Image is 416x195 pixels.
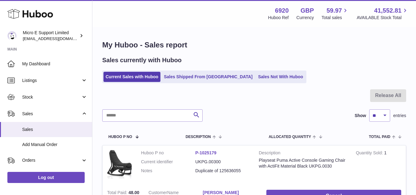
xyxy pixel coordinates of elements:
strong: Description [259,150,347,157]
dt: Current identifier [141,159,195,165]
span: ALLOCATED Quantity [269,135,311,139]
span: entries [393,113,406,119]
label: Show [355,113,366,119]
a: P-1025179 [195,150,216,155]
strong: Quantity Sold [356,150,384,157]
img: contact@micropcsupport.com [7,31,17,40]
div: Currency [297,15,314,21]
span: AVAILABLE Stock Total [357,15,409,21]
span: Listings [22,78,81,83]
span: Total sales [321,15,349,21]
span: Sales [22,111,81,117]
div: Huboo Ref [268,15,289,21]
span: Huboo P no [108,135,132,139]
span: Customer [148,190,167,195]
dd: UKPG.00300 [195,159,249,165]
p: Duplicate of 125636055 [195,168,249,174]
h1: My Huboo - Sales report [102,40,406,50]
span: 59.97 [326,6,342,15]
span: Stock [22,94,81,100]
dt: Notes [141,168,195,174]
td: 1 [351,145,406,185]
strong: 6920 [275,6,289,15]
strong: GBP [301,6,314,15]
span: Total paid [369,135,390,139]
a: 59.97 Total sales [321,6,349,21]
span: Orders [22,157,81,163]
a: 41,552.81 AVAILABLE Stock Total [357,6,409,21]
span: My Dashboard [22,61,87,67]
span: Sales [22,127,87,132]
div: Playseat Puma Active Console Gaming Chair with ActiFit Material Black UKPG.0030 [259,157,347,169]
img: $_57.JPG [107,150,132,179]
span: Description [186,135,211,139]
a: Sales Shipped From [GEOGRAPHIC_DATA] [162,72,255,82]
a: Log out [7,172,85,183]
h2: Sales currently with Huboo [102,56,182,64]
span: Add Manual Order [22,142,87,148]
span: [EMAIL_ADDRESS][DOMAIN_NAME] [23,36,91,41]
a: Current Sales with Huboo [103,72,160,82]
span: 41,552.81 [374,6,402,15]
a: Sales Not With Huboo [256,72,305,82]
dt: Huboo P no [141,150,195,156]
span: 48.00 [128,190,139,195]
div: Micro E Support Limited [23,30,78,42]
